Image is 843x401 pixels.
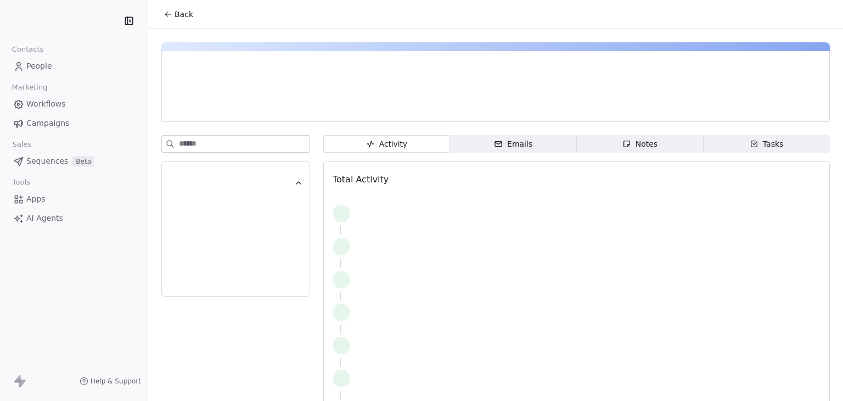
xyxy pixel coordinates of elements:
a: AI Agents [9,209,139,227]
div: Tasks [750,138,784,150]
span: Back [175,9,193,20]
a: Workflows [9,95,139,113]
span: Total Activity [333,174,389,185]
div: Notes [622,138,657,150]
a: Campaigns [9,114,139,132]
span: Contacts [7,41,48,58]
a: Help & Support [80,377,141,386]
span: AI Agents [26,213,63,224]
a: People [9,57,139,75]
a: Apps [9,190,139,208]
span: People [26,60,52,72]
span: Tools [8,174,35,191]
span: Marketing [7,79,52,96]
span: Sequences [26,155,68,167]
span: Help & Support [91,377,141,386]
span: Sales [8,136,36,153]
span: Workflows [26,98,66,110]
span: Apps [26,193,46,205]
a: SequencesBeta [9,152,139,170]
div: Emails [494,138,532,150]
button: Back [157,4,200,24]
span: Beta [72,156,94,167]
span: Campaigns [26,118,69,129]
